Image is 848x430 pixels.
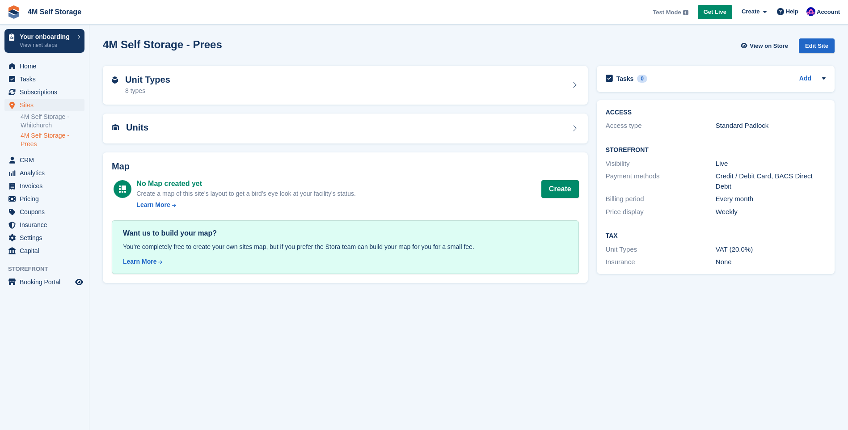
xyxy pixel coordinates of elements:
[606,194,716,204] div: Billing period
[541,180,579,198] button: Create
[136,178,355,189] div: No Map created yet
[4,99,84,111] a: menu
[4,276,84,288] a: menu
[716,171,826,191] div: Credit / Debit Card, BACS Direct Debit
[4,29,84,53] a: Your onboarding View next steps
[4,219,84,231] a: menu
[123,242,568,252] div: You're completely free to create your own sites map, but if you prefer the Stora team can build y...
[716,194,826,204] div: Every month
[112,161,579,172] h2: Map
[20,219,73,231] span: Insurance
[739,38,792,53] a: View on Store
[4,193,84,205] a: menu
[136,200,355,210] a: Learn More
[20,245,73,257] span: Capital
[123,257,568,266] a: Learn More
[4,206,84,218] a: menu
[716,257,826,267] div: None
[8,265,89,274] span: Storefront
[698,5,732,20] a: Get Live
[103,38,222,51] h2: 4M Self Storage - Prees
[103,66,588,105] a: Unit Types 8 types
[683,10,688,15] img: icon-info-grey-7440780725fd019a000dd9b08b2336e03edf1995a4989e88bcd33f0948082b44.svg
[112,76,118,84] img: unit-type-icn-2b2737a686de81e16bb02015468b77c625bbabd49415b5ef34ead5e3b44a266d.svg
[4,60,84,72] a: menu
[136,200,170,210] div: Learn More
[20,167,73,179] span: Analytics
[123,228,568,239] div: Want us to build your map?
[20,99,73,111] span: Sites
[653,8,681,17] span: Test Mode
[799,74,811,84] a: Add
[20,206,73,218] span: Coupons
[136,189,355,198] div: Create a map of this site's layout to get a bird's eye look at your facility's status.
[4,245,84,257] a: menu
[606,257,716,267] div: Insurance
[606,109,826,116] h2: ACCESS
[20,193,73,205] span: Pricing
[4,232,84,244] a: menu
[606,121,716,131] div: Access type
[20,34,73,40] p: Your onboarding
[123,257,156,266] div: Learn More
[20,180,73,192] span: Invoices
[806,7,815,16] img: Pete Clutton
[637,75,647,83] div: 0
[112,124,119,131] img: unit-icn-7be61d7bf1b0ce9d3e12c5938cc71ed9869f7b940bace4675aadf7bd6d80202e.svg
[799,38,835,53] div: Edit Site
[20,41,73,49] p: View next steps
[20,232,73,244] span: Settings
[7,5,21,19] img: stora-icon-8386f47178a22dfd0bd8f6a31ec36ba5ce8667c1dd55bd0f319d3a0aa187defe.svg
[20,73,73,85] span: Tasks
[4,180,84,192] a: menu
[750,42,788,51] span: View on Store
[125,86,170,96] div: 8 types
[20,276,73,288] span: Booking Portal
[103,114,588,143] a: Units
[616,75,634,83] h2: Tasks
[119,185,126,193] img: map-icn-white-8b231986280072e83805622d3debb4903e2986e43859118e7b4002611c8ef794.svg
[21,113,84,130] a: 4M Self Storage - Whitchurch
[799,38,835,57] a: Edit Site
[786,7,798,16] span: Help
[716,245,826,255] div: VAT (20.0%)
[704,8,726,17] span: Get Live
[21,131,84,148] a: 4M Self Storage - Prees
[126,122,148,133] h2: Units
[716,121,826,131] div: Standard Padlock
[20,86,73,98] span: Subscriptions
[606,171,716,191] div: Payment methods
[817,8,840,17] span: Account
[4,73,84,85] a: menu
[4,86,84,98] a: menu
[606,147,826,154] h2: Storefront
[606,245,716,255] div: Unit Types
[716,207,826,217] div: Weekly
[20,154,73,166] span: CRM
[716,159,826,169] div: Live
[4,154,84,166] a: menu
[24,4,85,19] a: 4M Self Storage
[606,159,716,169] div: Visibility
[606,232,826,240] h2: Tax
[74,277,84,287] a: Preview store
[606,207,716,217] div: Price display
[742,7,759,16] span: Create
[4,167,84,179] a: menu
[125,75,170,85] h2: Unit Types
[20,60,73,72] span: Home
